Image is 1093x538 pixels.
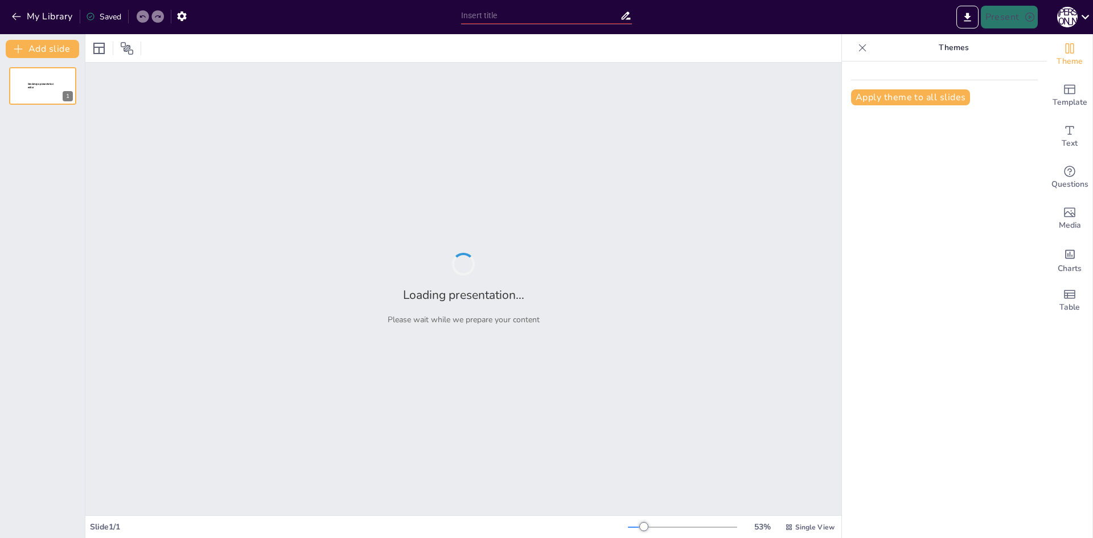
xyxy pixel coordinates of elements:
button: My Library [9,7,77,26]
span: Media [1059,219,1081,232]
span: Table [1059,301,1080,314]
button: Export to PowerPoint [956,6,979,28]
button: Add slide [6,40,79,58]
div: Saved [86,11,121,22]
div: Layout [90,39,108,58]
button: Apply theme to all slides [851,89,970,105]
div: Ю [PERSON_NAME] [1057,7,1078,27]
h2: Loading presentation... [403,287,524,303]
p: Themes [872,34,1036,61]
div: Add charts and graphs [1047,239,1092,280]
span: Template [1053,96,1087,109]
span: Charts [1058,262,1082,275]
div: 1 [9,67,76,105]
div: 1 [63,91,73,101]
div: Get real-time input from your audience [1047,157,1092,198]
span: Position [120,42,134,55]
div: Slide 1 / 1 [90,521,628,532]
button: Present [981,6,1038,28]
span: Theme [1057,55,1083,68]
div: Add ready made slides [1047,75,1092,116]
div: Add a table [1047,280,1092,321]
input: Insert title [461,7,620,24]
div: Add text boxes [1047,116,1092,157]
div: Add images, graphics, shapes or video [1047,198,1092,239]
span: Single View [795,523,835,532]
span: Questions [1051,178,1088,191]
p: Please wait while we prepare your content [388,314,540,325]
button: Ю [PERSON_NAME] [1057,6,1078,28]
span: Sendsteps presentation editor [28,83,54,89]
div: 53 % [749,521,776,532]
div: Change the overall theme [1047,34,1092,75]
span: Text [1062,137,1078,150]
